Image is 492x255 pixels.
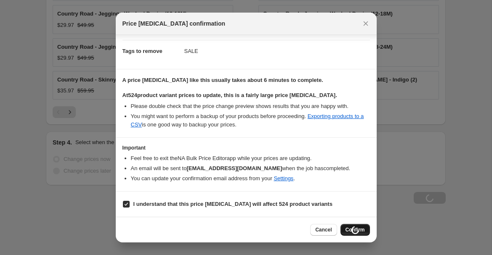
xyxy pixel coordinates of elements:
h3: Important [122,145,370,151]
a: Settings [274,175,293,181]
span: Price [MEDICAL_DATA] confirmation [122,19,226,28]
span: Tags to remove [122,48,162,54]
li: You can update your confirmation email address from your . [131,174,370,183]
button: Cancel [310,224,337,236]
span: Cancel [315,226,332,233]
b: At 524 product variant prices to update, this is a fairly large price [MEDICAL_DATA]. [122,92,337,98]
button: Close [360,18,372,29]
li: Please double check that the price change preview shows results that you are happy with. [131,102,370,110]
b: A price [MEDICAL_DATA] like this usually takes about 6 minutes to complete. [122,77,323,83]
b: [EMAIL_ADDRESS][DOMAIN_NAME] [186,165,282,171]
dd: SALE [184,40,370,62]
li: Feel free to exit the NA Bulk Price Editor app while your prices are updating. [131,154,370,163]
li: You might want to perform a backup of your products before proceeding. is one good way to backup ... [131,112,370,129]
li: An email will be sent to when the job has completed . [131,164,370,173]
b: I understand that this price [MEDICAL_DATA] will affect 524 product variants [133,201,332,207]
